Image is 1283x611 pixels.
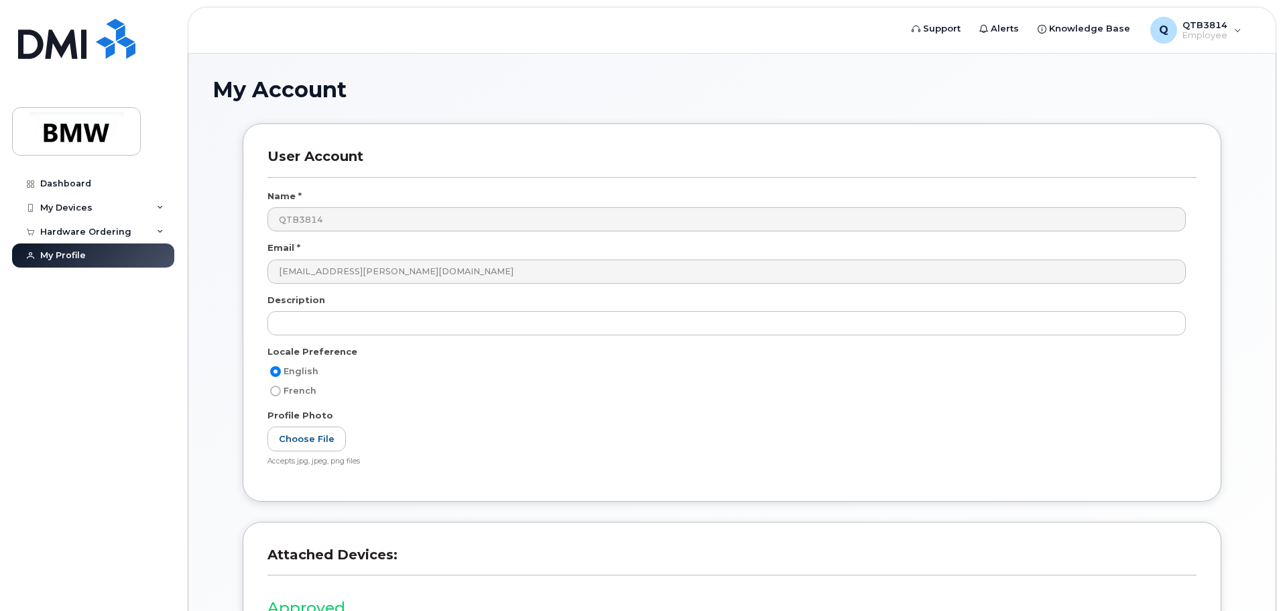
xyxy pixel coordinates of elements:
label: Profile Photo [267,409,333,422]
span: French [284,386,316,396]
div: Accepts jpg, jpeg, png files [267,457,1186,467]
label: Name * [267,190,302,203]
h3: User Account [267,148,1197,177]
h1: My Account [212,78,1251,101]
input: English [270,366,281,377]
h3: Attached Devices: [267,547,1197,575]
label: Description [267,294,325,307]
label: Locale Preference [267,345,357,358]
label: Email * [267,241,300,254]
span: English [284,366,318,376]
input: French [270,386,281,396]
label: Choose File [267,427,346,451]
